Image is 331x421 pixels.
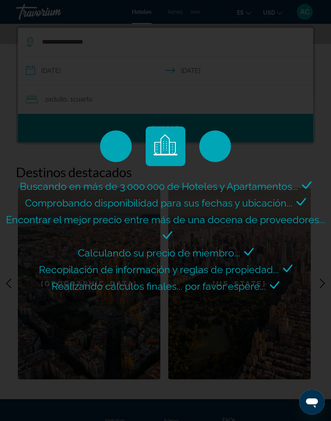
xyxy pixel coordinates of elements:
iframe: Botón para iniciar la ventana de mensajería [299,389,325,415]
span: Comprobando disponibilidad para sus fechas y ubicación... [25,197,293,209]
span: Calculando su precio de miembro... [78,247,240,259]
span: Encontrar el mejor precio entre más de una docena de proveedores... [6,214,325,226]
span: Buscando en más de 3.000.000 de Hoteles y Apartamentos... [20,180,298,192]
span: Realizando cálculos finales... por favor espere... [52,280,266,292]
span: Recopilación de información y reglas de propiedad... [39,264,279,276]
